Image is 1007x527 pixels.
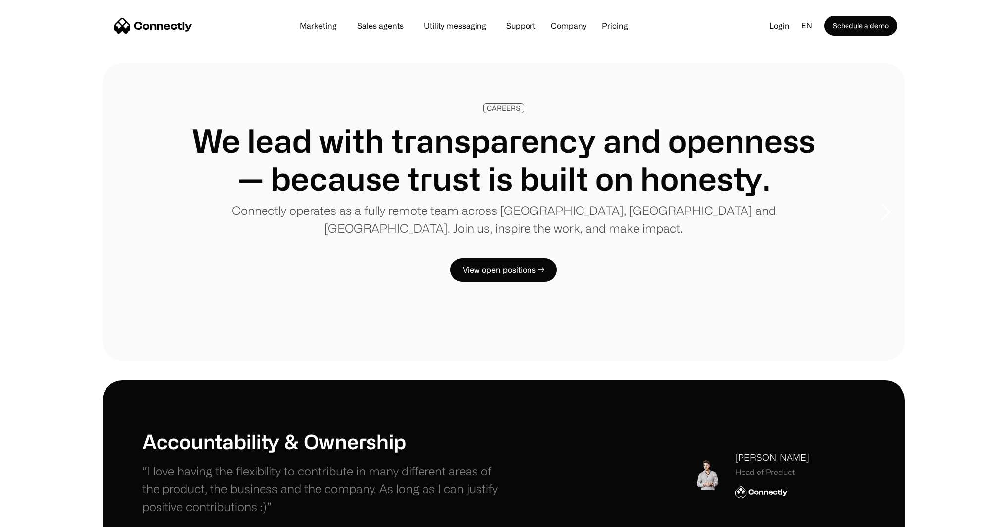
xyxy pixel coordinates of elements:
p: Connectly operates as a fully remote team across [GEOGRAPHIC_DATA], [GEOGRAPHIC_DATA] and [GEOGRA... [182,202,826,237]
ul: Language list [20,510,59,524]
a: Utility messaging [416,22,494,30]
h1: We lead with transparency and openness — because trust is built on honesty. [182,121,826,198]
a: Pricing [594,22,636,30]
p: “I love having the flexibility to contribute in many different areas of the product, the business... [142,462,504,516]
div: Company [548,19,589,33]
a: Schedule a demo [824,16,897,36]
div: carousel [103,63,905,361]
div: Head of Product [735,466,809,478]
div: en [801,18,812,33]
div: [PERSON_NAME] [735,451,809,464]
div: Company [551,19,586,33]
a: Sales agents [349,22,412,30]
a: View open positions → [450,258,557,282]
a: Marketing [292,22,345,30]
a: home [114,18,192,33]
a: Login [761,18,797,33]
div: CAREERS [487,105,521,112]
h1: Accountability & Ownership [142,428,504,454]
a: Support [498,22,543,30]
div: en [797,18,824,33]
div: 1 of 8 [103,63,905,361]
div: next slide [865,162,905,262]
aside: Language selected: English [10,509,59,524]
